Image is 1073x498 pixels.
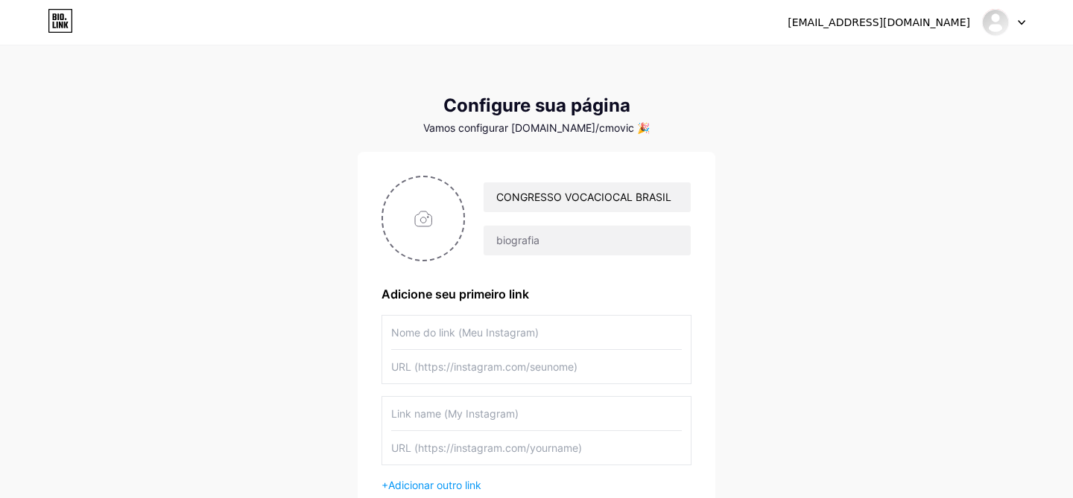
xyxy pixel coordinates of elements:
input: Nome do link (Meu Instagram) [391,316,682,349]
font: Vamos configurar [DOMAIN_NAME]/cmovic 🎉 [423,121,650,134]
input: biografia [484,226,691,255]
img: cmovic [981,8,1010,36]
input: URL (https://instagram.com/seunome) [391,350,682,383]
input: Seu nome [484,182,691,212]
font: Adicionar outro link [388,479,481,491]
font: [EMAIL_ADDRESS][DOMAIN_NAME] [788,16,970,28]
font: Configure sua página [443,95,630,116]
font: + [382,479,388,491]
input: Link name (My Instagram) [391,397,682,430]
input: URL (https://instagram.com/yourname) [391,431,682,465]
font: Adicione seu primeiro link [382,287,529,301]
